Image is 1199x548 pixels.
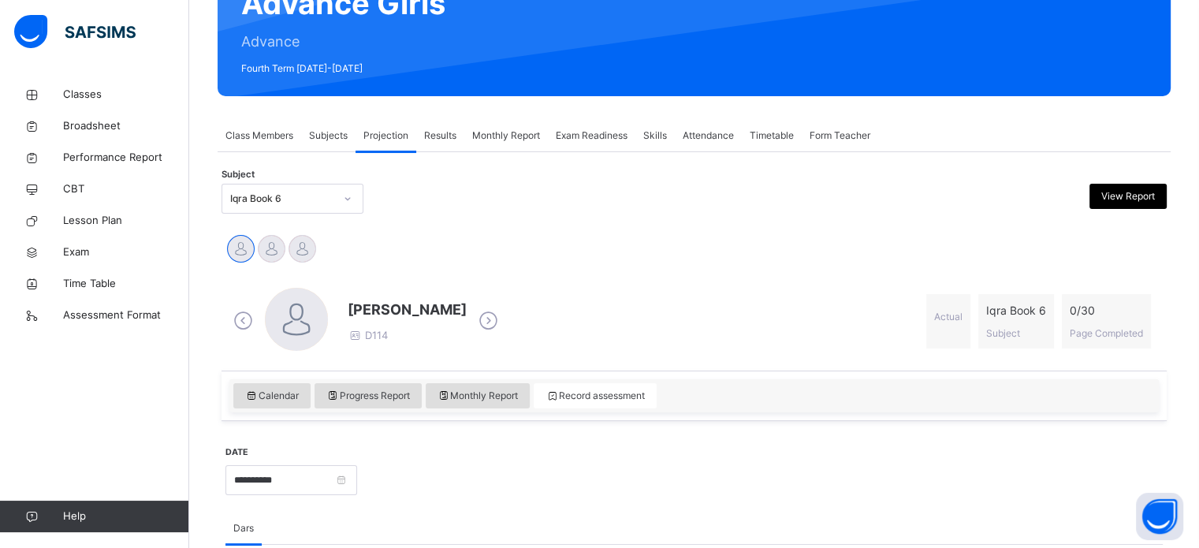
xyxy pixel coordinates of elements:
span: Subject [222,168,255,181]
span: Skills [643,129,667,143]
span: Performance Report [63,150,189,166]
div: Iqra Book 6 [230,192,334,206]
span: Actual [934,311,963,322]
span: Results [424,129,456,143]
button: Open asap [1136,493,1183,540]
span: Page Completed [1070,327,1143,339]
span: Exam [63,244,189,260]
span: Class Members [225,129,293,143]
span: Assessment Format [63,308,189,323]
span: Progress Report [326,389,410,403]
span: Dars [233,521,254,535]
span: Calendar [245,389,299,403]
img: safsims [14,15,136,48]
span: View Report [1101,189,1155,203]
span: Broadsheet [63,118,189,134]
span: Help [63,509,188,524]
span: Monthly Report [438,389,519,403]
span: Subject [986,327,1020,339]
span: Monthly Report [472,129,540,143]
span: Timetable [750,129,794,143]
span: D114 [348,329,388,341]
span: Exam Readiness [556,129,627,143]
span: [PERSON_NAME] [348,299,467,320]
span: Record assessment [546,389,645,403]
span: CBT [63,181,189,197]
span: 0 / 30 [1070,302,1143,319]
span: Form Teacher [810,129,870,143]
span: Classes [63,87,189,103]
label: Date [225,446,248,459]
span: Iqra Book 6 [986,302,1046,319]
span: Attendance [683,129,734,143]
span: Subjects [309,129,348,143]
span: Projection [363,129,408,143]
span: Lesson Plan [63,213,189,229]
span: Time Table [63,276,189,292]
